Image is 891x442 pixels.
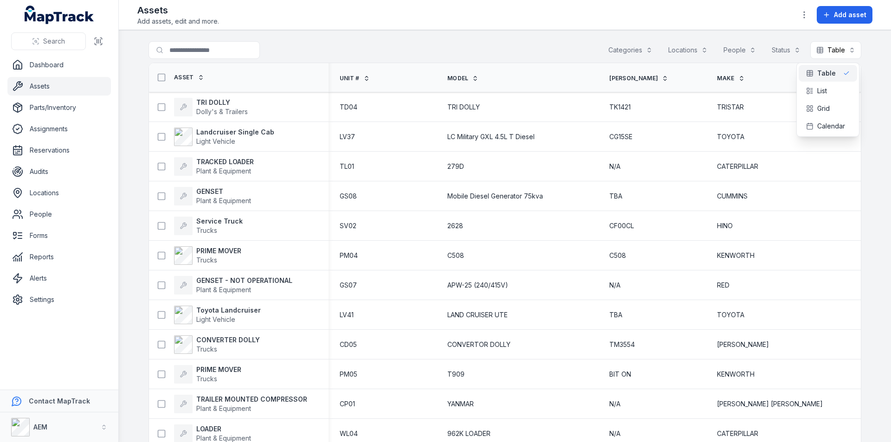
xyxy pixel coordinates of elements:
[817,104,830,113] span: Grid
[817,122,845,131] span: Calendar
[810,41,861,59] button: Table
[817,69,836,78] span: Table
[817,86,827,96] span: List
[796,63,859,137] div: Table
